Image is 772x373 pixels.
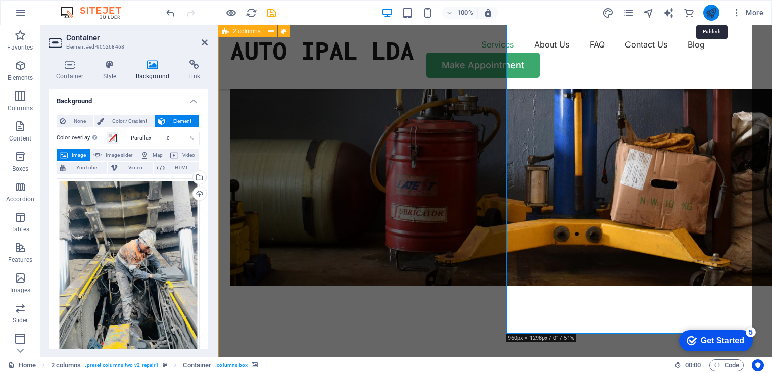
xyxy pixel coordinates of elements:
p: Columns [8,104,33,112]
span: Map [152,149,164,161]
i: Commerce [683,7,695,19]
p: Elements [8,74,33,82]
span: YouTube [69,162,104,174]
span: HTML [168,162,196,174]
p: Boxes [12,165,29,173]
span: . columns-box [215,359,248,371]
button: Vimeo [108,162,153,174]
span: Code [714,359,739,371]
i: Pages (Ctrl+Alt+S) [622,7,634,19]
button: design [602,7,614,19]
button: Video [167,149,199,161]
button: save [265,7,277,19]
button: Image [57,149,90,161]
button: Click here to leave preview mode and continue editing [225,7,237,19]
div: Get Started 5 items remaining, 0% complete [6,5,79,26]
button: commerce [683,7,695,19]
i: This element contains a background [252,362,258,368]
i: Reload page [246,7,257,19]
p: Tables [11,225,29,234]
span: Image [71,149,87,161]
i: Save (Ctrl+S) [266,7,277,19]
span: None [69,115,90,127]
button: Map [137,149,167,161]
div: 5 [72,2,82,12]
button: publish [703,5,719,21]
h3: Element #ed-905268468 [66,42,187,52]
span: Video [181,149,196,161]
label: Parallax [131,135,164,141]
span: Color / Gradient [107,115,152,127]
div: 22good-uMd50XXNdH-JjfwJk8wckA.png [57,178,200,367]
i: This element is a customizable preset [163,362,167,368]
span: Vimeo [121,162,150,174]
span: . preset-columns-two-v2-repair1 [85,359,159,371]
a: Click to cancel selection. Double-click to open Pages [8,359,36,371]
img: Editor Logo [58,7,134,19]
h6: Session time [674,359,701,371]
span: 00 00 [685,359,701,371]
div: Get Started [27,11,71,20]
i: AI Writer [663,7,674,19]
i: Design (Ctrl+Alt+Y) [602,7,614,19]
div: % [185,132,199,145]
i: Undo: Change image (Ctrl+Z) [165,7,176,19]
h4: Background [128,60,181,81]
p: Content [9,134,31,143]
h4: Background [49,89,208,107]
nav: breadcrumb [51,359,258,371]
button: Usercentrics [752,359,764,371]
button: Code [709,359,744,371]
span: More [732,8,763,18]
button: None [57,115,93,127]
button: text_generator [663,7,675,19]
button: navigator [643,7,655,19]
button: More [728,5,767,21]
button: YouTube [57,162,107,174]
h6: 100% [457,7,473,19]
span: Click to select. Double-click to edit [183,359,211,371]
button: Color / Gradient [94,115,155,127]
h2: Container [66,33,208,42]
button: HTML [154,162,199,174]
i: On resize automatically adjust zoom level to fit chosen device. [484,8,493,17]
h4: Link [181,60,208,81]
p: Features [8,256,32,264]
span: Element [168,115,196,127]
span: Image slider [105,149,133,161]
span: 2 columns [233,28,261,34]
button: 100% [442,7,478,19]
p: Slider [13,316,28,324]
h4: Style [95,60,128,81]
button: undo [164,7,176,19]
button: Image slider [90,149,136,161]
p: Images [10,286,31,294]
span: : [692,361,694,369]
label: Color overlay [57,132,107,144]
button: Element [155,115,199,127]
p: Accordion [6,195,34,203]
button: reload [245,7,257,19]
h4: Container [49,60,95,81]
span: Click to select. Double-click to edit [51,359,81,371]
button: pages [622,7,635,19]
i: Navigator [643,7,654,19]
p: Favorites [7,43,33,52]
